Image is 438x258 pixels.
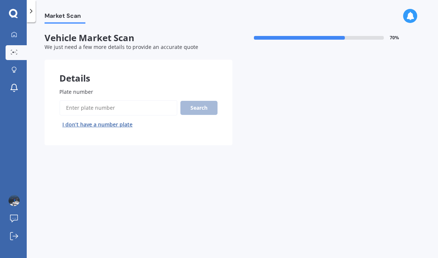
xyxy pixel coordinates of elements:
[45,33,232,43] span: Vehicle Market Scan
[45,12,85,22] span: Market Scan
[59,119,135,130] button: I don’t have a number plate
[45,43,198,50] span: We just need a few more details to provide an accurate quote
[9,195,20,206] img: ACg8ocLz-HqqQ-pP9wPDh_BB2pRm-mxIDRpnnFZY5rMuk5bkivGCyb-iqA=s96-c
[59,100,177,116] input: Enter plate number
[390,35,399,40] span: 70 %
[59,88,93,95] span: Plate number
[45,60,232,82] div: Details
